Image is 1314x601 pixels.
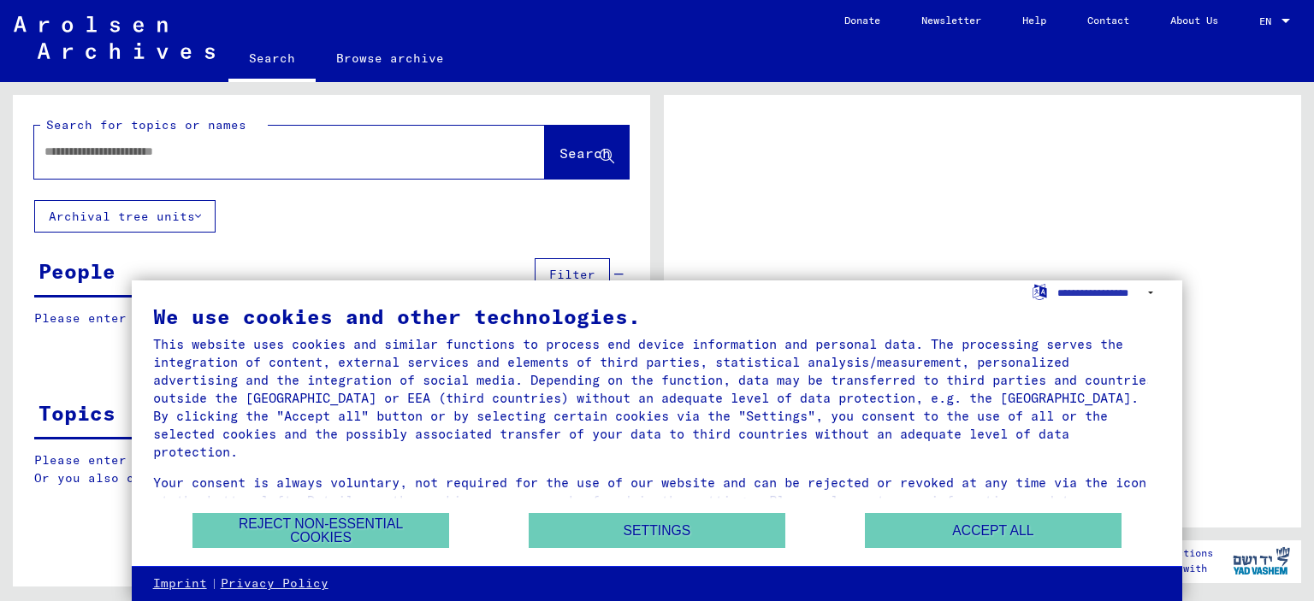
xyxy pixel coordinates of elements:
div: This website uses cookies and similar functions to process end device information and personal da... [153,335,1162,461]
button: Search [545,126,629,179]
button: Accept all [865,513,1122,548]
div: Your consent is always voluntary, not required for the use of our website and can be rejected or ... [153,474,1162,527]
div: People [38,256,115,286]
button: Settings [529,513,785,548]
mat-label: Search for topics or names [46,117,246,133]
p: Please enter a search term or set filters to get results. Or you also can browse the manually. [34,451,629,487]
a: Imprint [153,575,207,592]
a: Search [228,38,316,82]
a: Privacy Policy [221,575,328,592]
span: EN [1259,15,1278,27]
button: Reject non-essential cookies [192,513,449,548]
div: Topics [38,398,115,428]
img: Arolsen_neg.svg [14,16,215,59]
a: Browse archive [316,38,465,79]
span: Search [559,144,611,162]
div: We use cookies and other technologies. [153,306,1162,327]
span: Filter [549,267,595,282]
p: Please enter a search term or set filters to get results. [34,309,628,327]
img: yv_logo.png [1229,539,1293,582]
button: Archival tree units [34,200,216,233]
button: Filter [535,258,610,291]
